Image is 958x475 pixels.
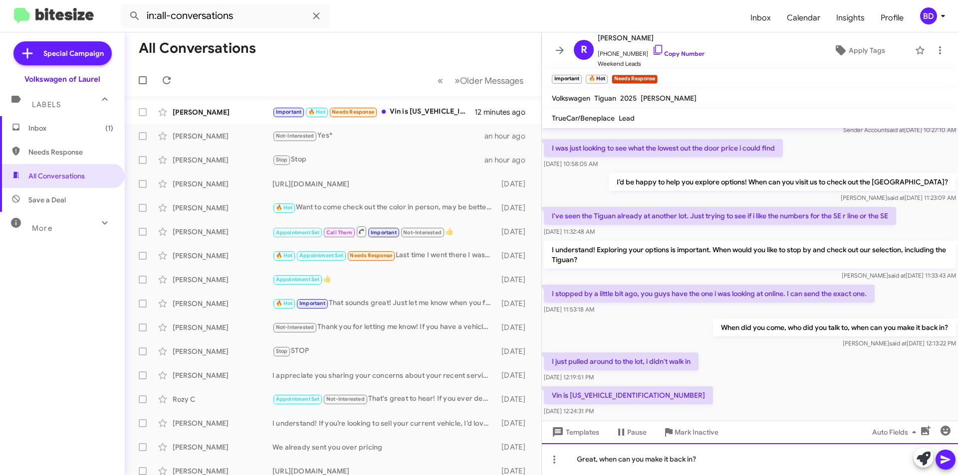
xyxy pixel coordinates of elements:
span: Pause [627,423,647,441]
span: [PERSON_NAME] [DATE] 12:13:22 PM [843,339,956,347]
p: I've seen the Tiguan already at another lot. Just trying to see if i like the numbers for the SE ... [544,207,896,225]
span: More [32,224,52,233]
span: Not-Interested [326,396,365,402]
span: [DATE] 12:19:51 PM [544,373,594,381]
span: [PERSON_NAME] [598,32,705,44]
span: [DATE] 11:32:48 AM [544,228,595,235]
div: [DATE] [496,299,533,309]
div: BD [920,7,937,24]
div: 12 minutes ago [475,107,533,117]
nav: Page navigation example [432,70,529,91]
span: Lead [619,114,635,123]
span: Weekend Leads [598,59,705,69]
div: [PERSON_NAME] [173,107,272,117]
span: Needs Response [350,252,392,259]
span: Call Them [326,229,352,236]
div: [DATE] [496,322,533,332]
div: STOP [272,345,496,357]
span: Stop [276,157,288,163]
div: [PERSON_NAME] [173,179,272,189]
span: R [581,42,587,58]
span: TrueCar/Beneplace [552,114,615,123]
div: [DATE] [496,418,533,428]
button: Mark Inactive [655,423,726,441]
span: (1) [105,123,113,133]
div: [PERSON_NAME] [173,346,272,356]
div: [PERSON_NAME] [173,442,272,452]
h1: All Conversations [139,40,256,56]
a: Special Campaign [13,41,112,65]
div: Stop [272,154,484,165]
span: Not-Interested [403,229,442,236]
div: [DATE] [496,227,533,237]
span: Not-Interested [276,133,314,139]
a: Calendar [779,3,828,32]
span: 🔥 Hot [276,204,293,211]
div: Volkswagen of Laurel [24,74,100,84]
span: Templates [550,423,599,441]
span: said at [888,272,906,279]
div: an hour ago [484,131,533,141]
div: That sounds great! Just let me know when you find some time, and we can book your appointment. [272,298,496,309]
span: Inbox [28,123,113,133]
span: Appointment Set [276,396,320,402]
div: [PERSON_NAME] [173,370,272,380]
span: [PERSON_NAME] [DATE] 11:33:43 AM [842,272,956,279]
span: Older Messages [460,75,523,86]
div: [DATE] [496,346,533,356]
span: [PHONE_NUMBER] [598,44,705,59]
span: Special Campaign [43,48,104,58]
span: » [455,74,460,87]
button: Templates [542,423,607,441]
span: Labels [32,100,61,109]
div: [PERSON_NAME] [173,275,272,285]
div: Want to come check out the color in person, may be better in real life? [272,202,496,213]
span: Needs Response [28,147,113,157]
div: [DATE] [496,394,533,404]
span: [DATE] 11:53:18 AM [544,306,594,313]
p: I just pulled around to the lot, i didn't walk in [544,352,699,370]
p: Vin is [US_VEHICLE_IDENTIFICATION_NUMBER] [544,386,713,404]
a: Insights [828,3,873,32]
div: [DATE] [496,275,533,285]
span: Apply Tags [849,41,885,59]
small: Important [552,75,582,84]
span: Appointment Set [276,276,320,283]
div: [PERSON_NAME] [173,203,272,213]
div: 👍 [272,274,496,285]
span: 2025 [620,94,637,103]
span: Appointment Set [299,252,343,259]
div: That's great to hear! If you ever decide to sell your vehicle, let me know. We can help you with ... [272,393,496,405]
span: Inbox [742,3,779,32]
span: [PERSON_NAME] [DATE] 11:23:09 AM [841,194,956,201]
small: Needs Response [612,75,658,84]
div: [DATE] [496,442,533,452]
a: Profile [873,3,912,32]
div: I understand! If you’re looking to sell your current vehicle, I’d love to help. When can you come... [272,418,496,428]
span: [PERSON_NAME] [641,94,697,103]
span: said at [887,194,905,201]
span: Important [299,300,325,307]
button: Previous [432,70,449,91]
div: Vin is [US_VEHICLE_IDENTIFICATION_NUMBER] [272,106,475,118]
div: [DATE] [496,179,533,189]
a: Copy Number [652,50,705,57]
span: Tiguan [594,94,616,103]
span: Sender Account [DATE] 10:27:10 AM [843,126,956,134]
button: Apply Tags [808,41,910,59]
span: Important [371,229,397,236]
span: Appointment Set [276,229,320,236]
div: [URL][DOMAIN_NAME] [272,179,496,189]
p: I’d be happy to help you explore options! When can you visit us to check out the [GEOGRAPHIC_DATA]? [609,173,956,191]
input: Search [121,4,330,28]
span: Mark Inactive [675,423,718,441]
button: Next [449,70,529,91]
p: I understand! Exploring your options is important. When would you like to stop by and check out o... [544,241,956,269]
div: [PERSON_NAME] [173,227,272,237]
span: said at [889,339,907,347]
span: 🔥 Hot [276,300,293,307]
span: Auto Fields [872,423,920,441]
